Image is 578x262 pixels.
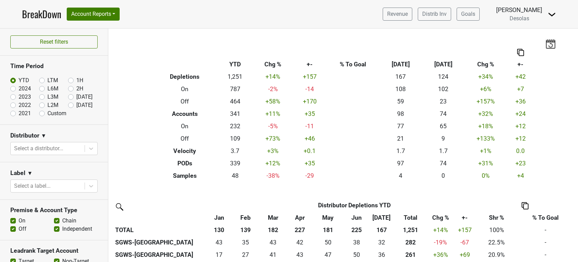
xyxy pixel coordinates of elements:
[19,217,25,225] label: On
[393,249,428,261] th: 261.167
[395,238,426,247] div: 282
[47,109,66,118] label: Custom
[232,236,259,249] td: 34.672
[232,224,259,236] th: 139
[253,120,293,132] td: -5 %
[393,224,428,236] th: 1,251
[476,211,517,224] th: Shr %: activate to sort column ascending
[465,120,507,132] td: +18 %
[19,85,31,93] label: 2024
[343,249,370,261] td: 50
[380,157,422,170] td: 97
[314,238,341,247] div: 50
[507,132,534,145] td: +12
[476,224,517,236] td: 100%
[372,250,392,259] div: 36
[206,249,232,261] td: 17
[428,249,453,261] td: +36 %
[217,70,253,83] td: 1,251
[253,170,293,182] td: -38 %
[465,95,507,108] td: +157 %
[465,170,507,182] td: 0 %
[253,95,293,108] td: +58 %
[293,70,327,83] td: +157
[522,202,528,209] img: Copy to clipboard
[253,58,293,70] th: Chg %
[428,211,453,224] th: Chg %: activate to sort column ascending
[259,224,287,236] th: 182
[345,250,368,259] div: 50
[113,236,206,249] th: SGWS-[GEOGRAPHIC_DATA]
[232,249,259,261] td: 27
[453,211,476,224] th: +-: activate to sort column ascending
[465,157,507,170] td: +31 %
[517,224,574,236] td: -
[507,95,534,108] td: +36
[293,58,327,70] th: +-
[422,70,465,83] td: 124
[19,76,29,85] label: YTD
[293,108,327,120] td: +35
[517,211,574,224] th: % To Goal: activate to sort column ascending
[380,83,422,95] td: 108
[287,224,313,236] th: 227
[206,211,232,224] th: Jan: activate to sort column ascending
[343,211,370,224] th: Jun: activate to sort column ascending
[152,108,217,120] th: Accounts
[41,132,46,140] span: ▼
[465,145,507,157] td: +1 %
[293,170,327,182] td: -29
[19,109,31,118] label: 2021
[476,236,517,249] td: 22.5%
[152,157,217,170] th: PODs
[261,238,286,247] div: 43
[76,101,92,109] label: [DATE]
[517,249,574,261] td: -
[517,49,524,56] img: Copy to clipboard
[507,145,534,157] td: 0.0
[287,249,313,261] td: 43
[383,8,412,21] a: Revenue
[465,83,507,95] td: +6 %
[345,238,368,247] div: 38
[465,58,507,70] th: Chg %
[113,224,206,236] th: TOTAL
[253,145,293,157] td: +3 %
[259,249,287,261] td: 40.667
[152,95,217,108] th: Off
[418,8,451,21] a: Distrib Inv
[422,120,465,132] td: 65
[234,238,257,247] div: 35
[313,211,343,224] th: May: activate to sort column ascending
[507,170,534,182] td: +4
[422,170,465,182] td: 0
[455,238,475,247] div: -67
[10,35,98,48] button: Reset filters
[10,207,98,214] h3: Premise & Account Type
[507,120,534,132] td: +12
[507,157,534,170] td: +23
[496,6,542,14] div: [PERSON_NAME]
[152,120,217,132] th: On
[507,70,534,83] td: +42
[232,199,477,211] th: Distributor Depletions YTD
[289,238,311,247] div: 42
[76,85,83,93] label: 2H
[261,250,286,259] div: 41
[19,101,31,109] label: 2022
[507,108,534,120] td: +24
[422,95,465,108] td: 23
[208,238,231,247] div: 43
[253,70,293,83] td: +14 %
[217,58,253,70] th: YTD
[259,211,287,224] th: Mar: activate to sort column ascending
[76,93,92,101] label: [DATE]
[370,224,393,236] th: 167
[393,211,428,224] th: Total: activate to sort column ascending
[293,83,327,95] td: -14
[314,250,341,259] div: 47
[380,108,422,120] td: 98
[62,225,92,233] label: Independent
[253,108,293,120] td: +11 %
[217,145,253,157] td: 3.7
